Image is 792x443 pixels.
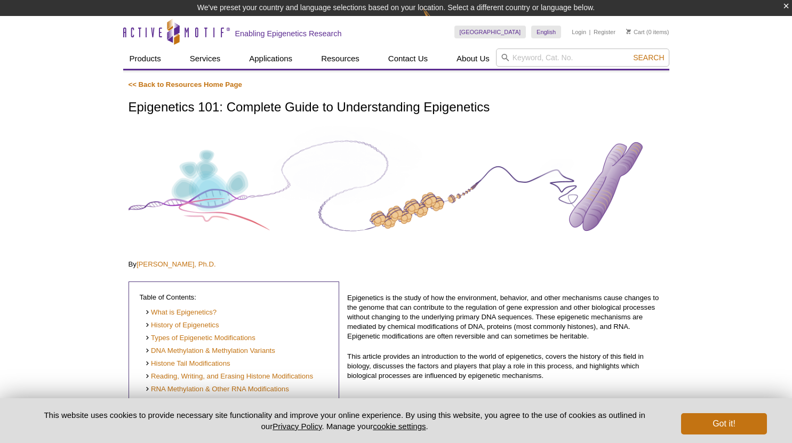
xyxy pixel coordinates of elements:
[123,49,167,69] a: Products
[145,346,275,356] a: DNA Methylation & Methylation Variants
[454,26,526,38] a: [GEOGRAPHIC_DATA]
[681,413,766,434] button: Got it!
[140,293,329,302] p: Table of Contents:
[373,422,426,431] button: cookie settings
[382,49,434,69] a: Contact Us
[423,8,451,33] img: Change Here
[626,29,631,34] img: Your Cart
[183,49,227,69] a: Services
[626,26,669,38] li: (0 items)
[145,320,219,331] a: History of Epigenetics
[145,333,255,343] a: Types of Epigenetic Modifications
[145,308,217,318] a: What is Epigenetics?
[589,26,591,38] li: |
[235,29,342,38] h2: Enabling Epigenetics Research
[129,260,664,269] p: By
[496,49,669,67] input: Keyword, Cat. No.
[145,359,230,369] a: Histone Tail Modifications
[129,80,242,88] a: << Back to Resources Home Page
[630,53,667,62] button: Search
[145,384,289,394] a: RNA Methylation & Other RNA Modifications
[273,422,322,431] a: Privacy Policy
[243,49,299,69] a: Applications
[315,49,366,69] a: Resources
[626,28,645,36] a: Cart
[129,126,664,247] img: Complete Guide to Understanding Epigenetics
[633,53,664,62] span: Search
[129,100,664,116] h1: Epigenetics 101: Complete Guide to Understanding Epigenetics
[572,28,586,36] a: Login
[531,26,561,38] a: English
[347,352,663,381] p: This article provides an introduction to the world of epigenetics, covers the history of this fie...
[450,49,496,69] a: About Us
[145,397,254,407] a: Non-Coding RNAs & Epigenetics
[347,293,663,341] p: Epigenetics is the study of how the environment, behavior, and other mechanisms cause changes to ...
[26,409,664,432] p: This website uses cookies to provide necessary site functionality and improve your online experie...
[145,372,313,382] a: Reading, Writing, and Erasing Histone Modifications
[594,28,615,36] a: Register
[137,260,216,268] a: [PERSON_NAME], Ph.D.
